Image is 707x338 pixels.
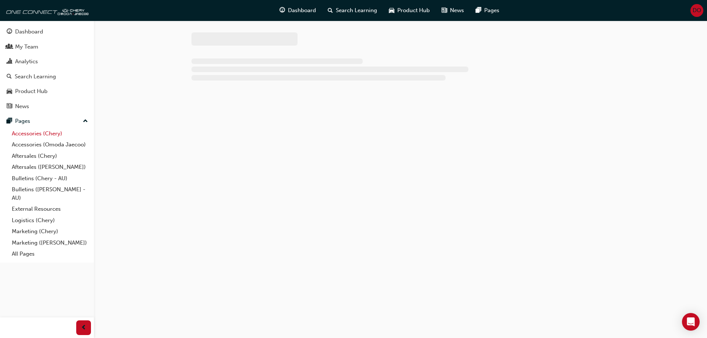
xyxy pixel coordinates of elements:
[3,70,91,83] a: Search Learning
[3,55,91,68] a: Analytics
[83,117,88,126] span: up-icon
[693,6,701,15] span: DO
[15,72,56,81] div: Search Learning
[3,100,91,113] a: News
[450,6,464,15] span: News
[3,24,91,114] button: DashboardMy TeamAnalyticsSearch LearningProduct HubNews
[7,103,12,110] span: news-icon
[436,3,470,18] a: news-iconNews
[9,139,91,150] a: Accessories (Omoda Jaecoo)
[3,114,91,128] button: Pages
[3,40,91,54] a: My Team
[15,28,43,36] div: Dashboard
[470,3,505,18] a: pages-iconPages
[336,6,377,15] span: Search Learning
[279,6,285,15] span: guage-icon
[15,87,48,96] div: Product Hub
[9,203,91,215] a: External Resources
[9,150,91,162] a: Aftersales (Chery)
[7,74,12,80] span: search-icon
[7,88,12,95] span: car-icon
[383,3,436,18] a: car-iconProduct Hub
[3,25,91,39] a: Dashboard
[288,6,316,15] span: Dashboard
[9,161,91,173] a: Aftersales ([PERSON_NAME])
[442,6,447,15] span: news-icon
[81,323,87,332] span: prev-icon
[328,6,333,15] span: search-icon
[476,6,481,15] span: pages-icon
[15,57,38,66] div: Analytics
[690,4,703,17] button: DO
[274,3,322,18] a: guage-iconDashboard
[15,102,29,111] div: News
[397,6,430,15] span: Product Hub
[682,313,700,331] div: Open Intercom Messenger
[322,3,383,18] a: search-iconSearch Learning
[9,215,91,226] a: Logistics (Chery)
[9,237,91,249] a: Marketing ([PERSON_NAME])
[9,226,91,237] a: Marketing (Chery)
[15,43,38,51] div: My Team
[7,58,12,65] span: chart-icon
[7,44,12,50] span: people-icon
[484,6,499,15] span: Pages
[9,173,91,184] a: Bulletins (Chery - AU)
[9,248,91,260] a: All Pages
[4,3,88,18] img: oneconnect
[15,117,30,125] div: Pages
[9,184,91,203] a: Bulletins ([PERSON_NAME] - AU)
[389,6,394,15] span: car-icon
[7,29,12,35] span: guage-icon
[7,118,12,125] span: pages-icon
[3,85,91,98] a: Product Hub
[9,128,91,139] a: Accessories (Chery)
